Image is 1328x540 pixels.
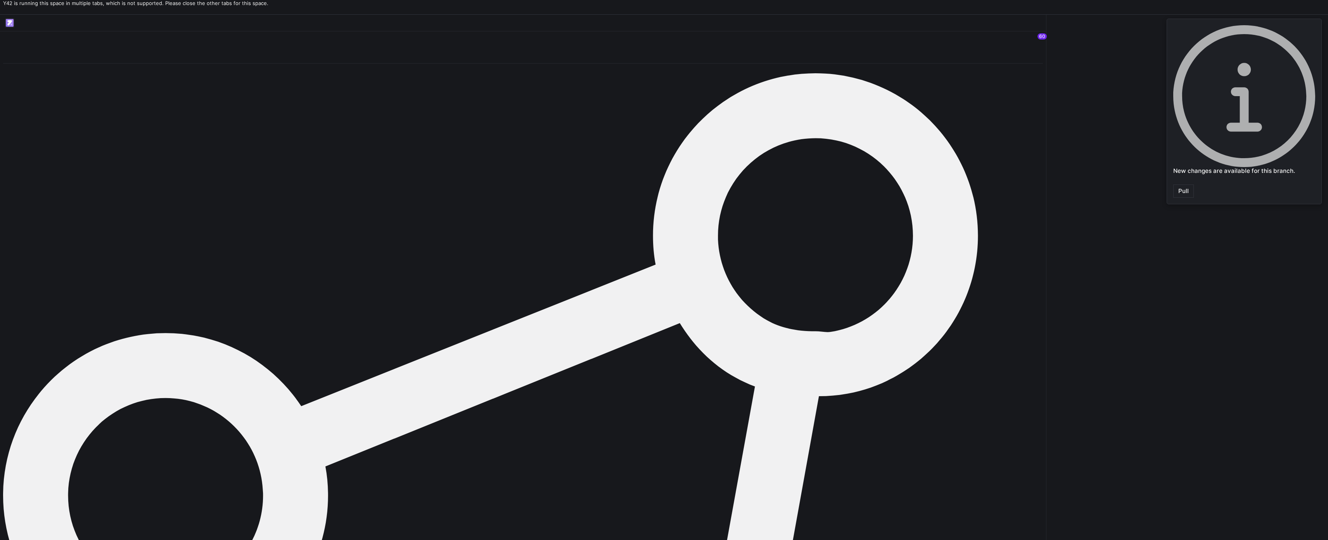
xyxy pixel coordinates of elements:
[1037,33,1047,40] div: 60
[1178,188,1189,194] span: Pull
[3,16,1043,29] a: https://storage.googleapis.com/y42-prod-data-exchange/images/qZXOSqkTtPuVcXVzF40oUlM07HVTwZXfPK0U...
[1173,167,1295,174] span: New changes are available for this branch.
[6,19,14,27] img: https://storage.googleapis.com/y42-prod-data-exchange/images/qZXOSqkTtPuVcXVzF40oUlM07HVTwZXfPK0U...
[3,36,1043,43] button: 60
[1173,185,1194,198] button: Pull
